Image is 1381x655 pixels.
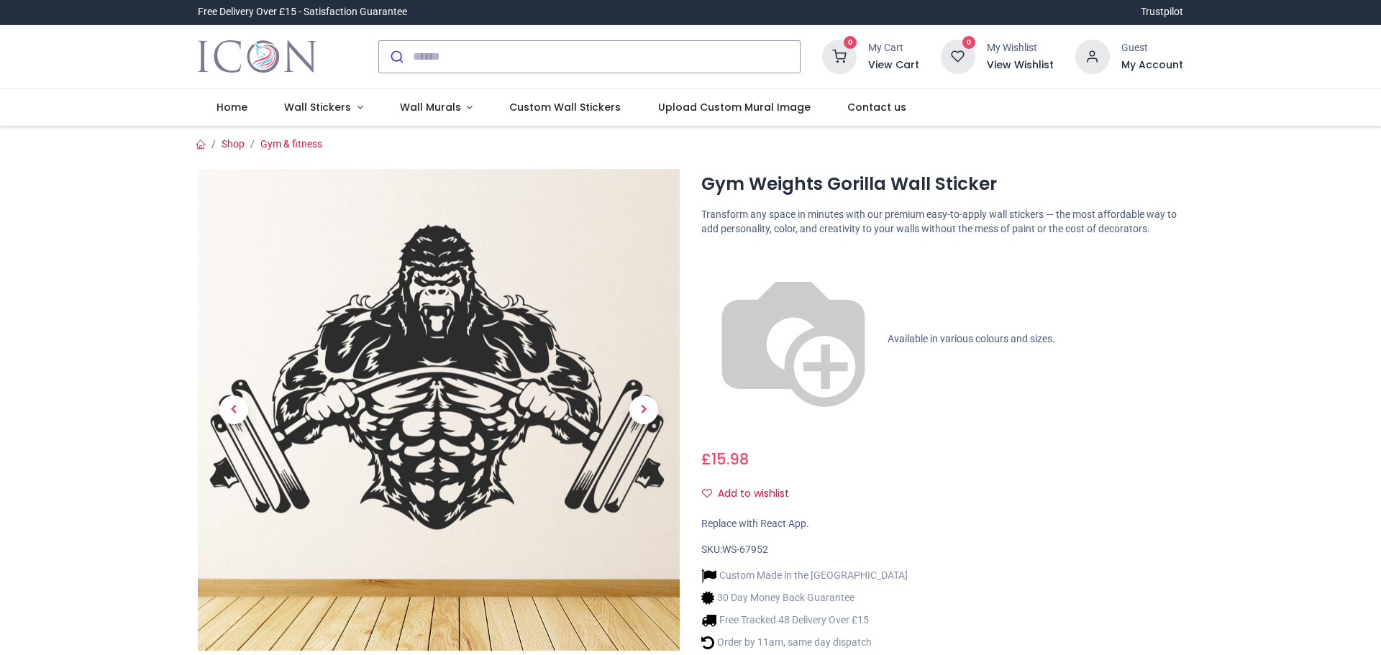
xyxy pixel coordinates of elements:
[198,241,270,578] a: Previous
[701,208,1183,236] p: Transform any space in minutes with our premium easy-to-apply wall stickers — the most affordable...
[711,449,749,470] span: 15.98
[381,89,491,127] a: Wall Murals
[941,50,975,61] a: 0
[198,169,680,651] img: Gym Weights Gorilla Wall Sticker
[260,138,322,150] a: Gym & fitness
[822,50,857,61] a: 0
[701,449,749,470] span: £
[701,590,908,605] li: 30 Day Money Back Guarantee
[379,41,413,73] button: Submit
[1121,58,1183,73] a: My Account
[722,544,768,555] span: WS-67952
[198,37,316,77] img: Icon Wall Stickers
[701,543,1183,557] div: SKU:
[701,635,908,650] li: Order by 11am, same day dispatch
[888,333,1055,344] span: Available in various colours and sizes.
[222,138,245,150] a: Shop
[701,172,1183,196] h1: Gym Weights Gorilla Wall Sticker
[265,89,381,127] a: Wall Stickers
[701,568,908,583] li: Custom Made in the [GEOGRAPHIC_DATA]
[219,395,248,424] span: Previous
[509,100,621,114] span: Custom Wall Stickers
[701,247,885,431] img: color-wheel.png
[844,36,857,50] sup: 0
[198,5,407,19] div: Free Delivery Over £15 - Satisfaction Guarantee
[701,482,801,506] button: Add to wishlistAdd to wishlist
[217,100,247,114] span: Home
[608,241,680,578] a: Next
[702,488,712,498] i: Add to wishlist
[284,100,351,114] span: Wall Stickers
[198,37,316,77] a: Logo of Icon Wall Stickers
[847,100,906,114] span: Contact us
[962,36,976,50] sup: 0
[987,58,1054,73] a: View Wishlist
[1141,5,1183,19] a: Trustpilot
[629,395,658,424] span: Next
[658,100,811,114] span: Upload Custom Mural Image
[868,41,919,55] div: My Cart
[400,100,461,114] span: Wall Murals
[868,58,919,73] a: View Cart
[701,517,1183,531] div: Replace with React App.
[1121,41,1183,55] div: Guest
[987,41,1054,55] div: My Wishlist
[701,613,908,628] li: Free Tracked 48 Delivery Over £15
